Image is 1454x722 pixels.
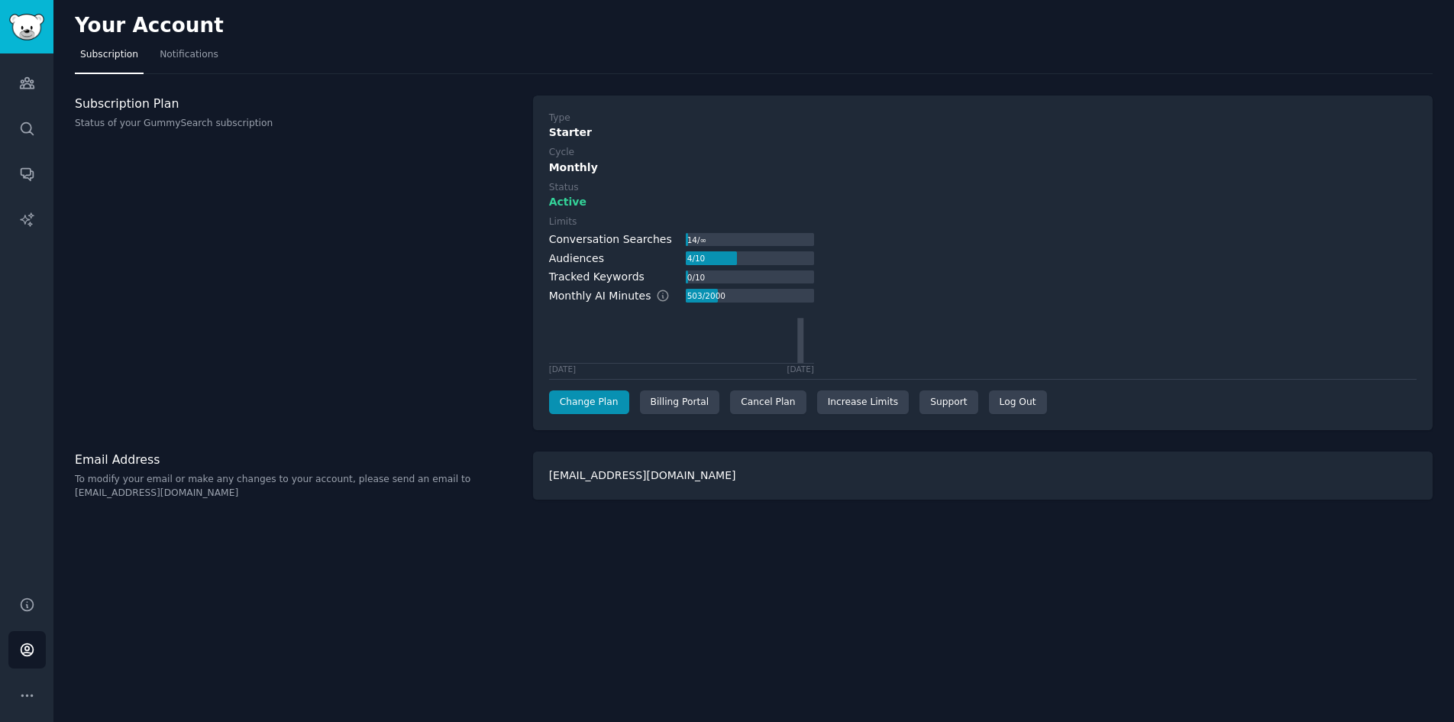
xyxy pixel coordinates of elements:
[533,452,1433,500] div: [EMAIL_ADDRESS][DOMAIN_NAME]
[75,117,517,131] p: Status of your GummySearch subscription
[549,364,577,374] div: [DATE]
[686,270,706,284] div: 0 / 10
[75,96,517,112] h3: Subscription Plan
[686,233,708,247] div: 14 / ∞
[549,390,629,415] a: Change Plan
[787,364,814,374] div: [DATE]
[686,251,706,265] div: 4 / 10
[9,14,44,40] img: GummySearch logo
[730,390,806,415] div: Cancel Plan
[75,452,517,468] h3: Email Address
[75,43,144,74] a: Subscription
[817,390,910,415] a: Increase Limits
[549,160,1417,176] div: Monthly
[549,112,570,125] div: Type
[549,215,577,229] div: Limits
[160,48,218,62] span: Notifications
[154,43,224,74] a: Notifications
[549,146,574,160] div: Cycle
[549,125,1417,141] div: Starter
[549,269,645,285] div: Tracked Keywords
[686,289,727,303] div: 503 / 2000
[549,288,686,304] div: Monthly AI Minutes
[549,231,672,248] div: Conversation Searches
[75,473,517,500] p: To modify your email or make any changes to your account, please send an email to [EMAIL_ADDRESS]...
[640,390,720,415] div: Billing Portal
[549,194,586,210] span: Active
[75,14,224,38] h2: Your Account
[989,390,1047,415] div: Log Out
[549,251,604,267] div: Audiences
[549,181,579,195] div: Status
[80,48,138,62] span: Subscription
[919,390,977,415] a: Support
